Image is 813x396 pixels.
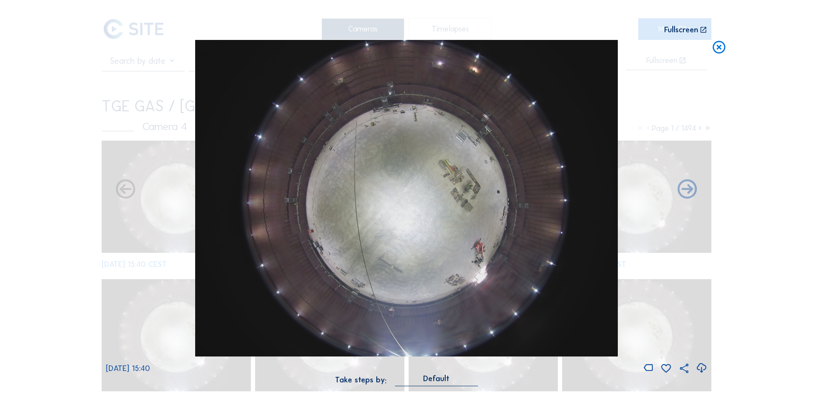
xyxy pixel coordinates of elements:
[114,178,137,202] i: Forward
[676,178,699,202] i: Back
[335,376,387,384] div: Take steps by:
[423,375,449,382] div: Default
[395,375,478,386] div: Default
[106,364,150,373] span: [DATE] 15:40
[664,26,698,34] div: Fullscreen
[195,40,618,357] img: Image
